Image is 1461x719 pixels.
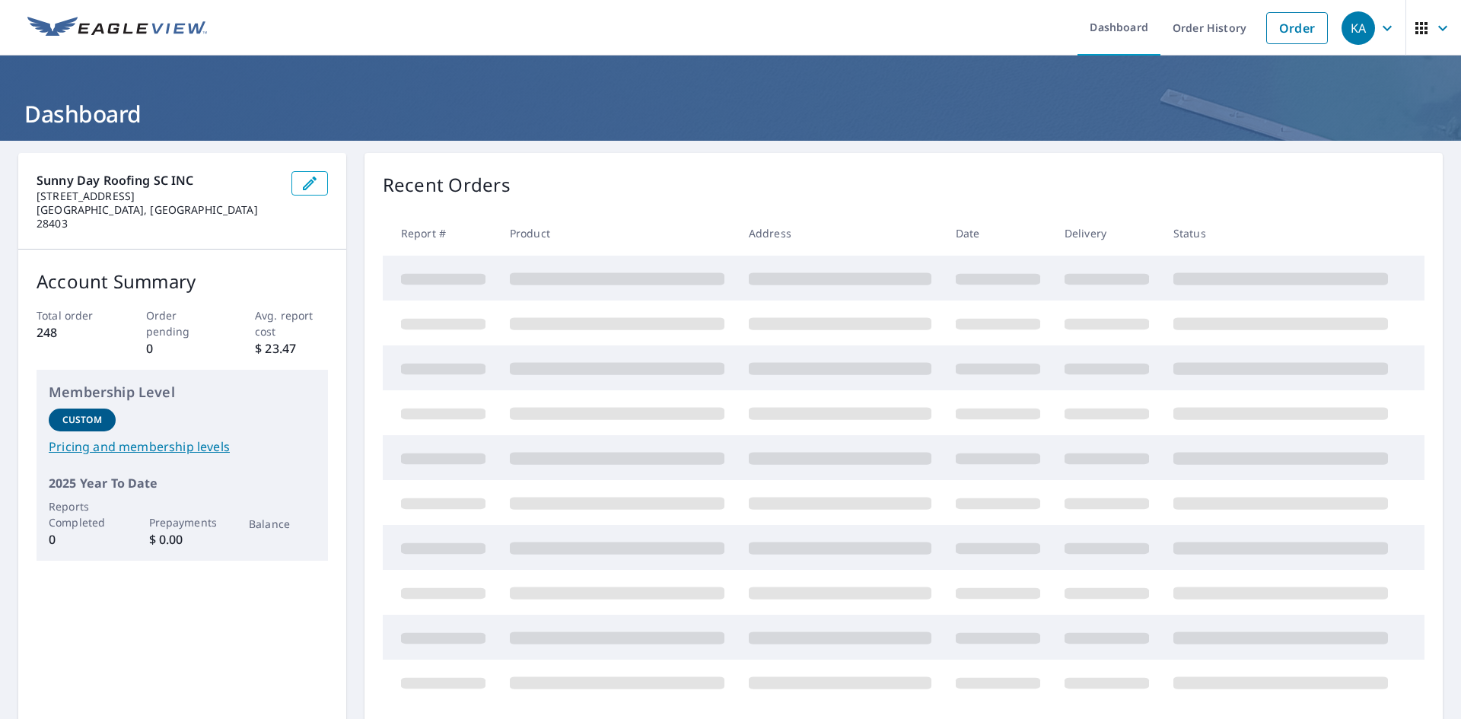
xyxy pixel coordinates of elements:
[944,211,1052,256] th: Date
[49,530,116,549] p: 0
[1342,11,1375,45] div: KA
[249,516,316,532] p: Balance
[49,474,316,492] p: 2025 Year To Date
[146,307,219,339] p: Order pending
[37,171,279,189] p: Sunny Day Roofing SC INC
[37,307,110,323] p: Total order
[62,413,102,427] p: Custom
[737,211,944,256] th: Address
[49,437,316,456] a: Pricing and membership levels
[37,203,279,231] p: [GEOGRAPHIC_DATA], [GEOGRAPHIC_DATA] 28403
[383,171,511,199] p: Recent Orders
[255,339,328,358] p: $ 23.47
[149,530,216,549] p: $ 0.00
[1052,211,1161,256] th: Delivery
[1266,12,1328,44] a: Order
[37,323,110,342] p: 248
[49,382,316,402] p: Membership Level
[37,189,279,203] p: [STREET_ADDRESS]
[18,98,1443,129] h1: Dashboard
[27,17,207,40] img: EV Logo
[146,339,219,358] p: 0
[498,211,737,256] th: Product
[149,514,216,530] p: Prepayments
[37,268,328,295] p: Account Summary
[255,307,328,339] p: Avg. report cost
[383,211,498,256] th: Report #
[49,498,116,530] p: Reports Completed
[1161,211,1400,256] th: Status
